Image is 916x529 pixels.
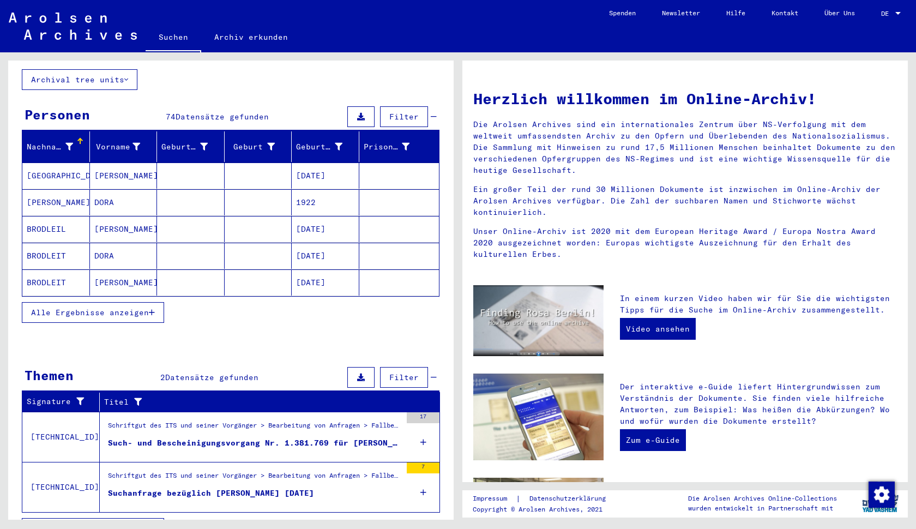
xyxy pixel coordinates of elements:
[22,462,100,512] td: [TECHNICAL_ID]
[22,163,90,189] mat-cell: [GEOGRAPHIC_DATA]
[473,504,619,514] p: Copyright © Arolsen Archives, 2021
[25,105,90,124] div: Personen
[160,372,165,382] span: 2
[22,243,90,269] mat-cell: BRODLEIT
[296,138,359,155] div: Geburtsdatum
[94,141,141,153] div: Vorname
[389,112,419,122] span: Filter
[22,69,137,90] button: Archival tree units
[292,243,359,269] mat-cell: [DATE]
[292,131,359,162] mat-header-cell: Geburtsdatum
[292,269,359,296] mat-cell: [DATE]
[229,141,275,153] div: Geburt‏
[25,365,74,385] div: Themen
[104,396,413,408] div: Titel
[860,490,901,517] img: yv_logo.png
[90,189,158,215] mat-cell: DORA
[225,131,292,162] mat-header-cell: Geburt‏
[27,138,89,155] div: Nachname
[108,488,314,499] div: Suchanfrage bezüglich [PERSON_NAME] [DATE]
[869,482,895,508] img: Zustimmung ändern
[296,141,342,153] div: Geburtsdatum
[161,138,224,155] div: Geburtsname
[292,216,359,242] mat-cell: [DATE]
[620,318,696,340] a: Video ansehen
[389,372,419,382] span: Filter
[27,141,73,153] div: Nachname
[201,24,301,50] a: Archiv erkunden
[364,138,426,155] div: Prisoner #
[90,269,158,296] mat-cell: [PERSON_NAME]
[27,393,99,411] div: Signature
[146,24,201,52] a: Suchen
[31,308,149,317] span: Alle Ergebnisse anzeigen
[473,184,897,218] p: Ein großer Teil der rund 30 Millionen Dokumente ist inzwischen im Online-Archiv der Arolsen Archi...
[9,13,137,40] img: Arolsen_neg.svg
[473,493,516,504] a: Impressum
[380,367,428,388] button: Filter
[94,138,157,155] div: Vorname
[688,494,837,503] p: Die Arolsen Archives Online-Collections
[166,112,176,122] span: 74
[620,293,897,316] p: In einem kurzen Video haben wir für Sie die wichtigsten Tipps für die Suche im Online-Archiv zusa...
[176,112,269,122] span: Datensätze gefunden
[688,503,837,513] p: wurden entwickelt in Partnerschaft mit
[473,226,897,260] p: Unser Online-Archiv ist 2020 mit dem European Heritage Award / Europa Nostra Award 2020 ausgezeic...
[380,106,428,127] button: Filter
[22,189,90,215] mat-cell: [PERSON_NAME]
[359,131,439,162] mat-header-cell: Prisoner #
[90,131,158,162] mat-header-cell: Vorname
[108,437,401,449] div: Such- und Bescheinigungsvorgang Nr. 1.381.769 für [PERSON_NAME][GEOGRAPHIC_DATA] geboren [DEMOGRA...
[90,216,158,242] mat-cell: [PERSON_NAME]
[407,462,439,473] div: 7
[108,420,401,436] div: Schriftgut des ITS und seiner Vorgänger > Bearbeitung von Anfragen > Fallbezogene [MEDICAL_DATA] ...
[27,396,86,407] div: Signature
[22,269,90,296] mat-cell: BRODLEIT
[165,372,258,382] span: Datensätze gefunden
[473,87,897,110] h1: Herzlich willkommen im Online-Archiv!
[473,493,619,504] div: |
[22,131,90,162] mat-header-cell: Nachname
[407,412,439,423] div: 17
[473,285,604,356] img: video.jpg
[22,302,164,323] button: Alle Ergebnisse anzeigen
[90,243,158,269] mat-cell: DORA
[364,141,410,153] div: Prisoner #
[22,412,100,462] td: [TECHNICAL_ID]
[104,393,426,411] div: Titel
[90,163,158,189] mat-cell: [PERSON_NAME]
[292,163,359,189] mat-cell: [DATE]
[22,216,90,242] mat-cell: BRODLEIL
[521,493,619,504] a: Datenschutzerklärung
[620,429,686,451] a: Zum e-Guide
[473,119,897,176] p: Die Arolsen Archives sind ein internationales Zentrum über NS-Verfolgung mit dem weltweit umfasse...
[473,374,604,461] img: eguide.jpg
[161,141,208,153] div: Geburtsname
[229,138,292,155] div: Geburt‏
[881,10,893,17] span: DE
[620,381,897,427] p: Der interaktive e-Guide liefert Hintergrundwissen zum Verständnis der Dokumente. Sie finden viele...
[108,471,401,486] div: Schriftgut des ITS und seiner Vorgänger > Bearbeitung von Anfragen > Fallbezogene [MEDICAL_DATA] ...
[157,131,225,162] mat-header-cell: Geburtsname
[292,189,359,215] mat-cell: 1922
